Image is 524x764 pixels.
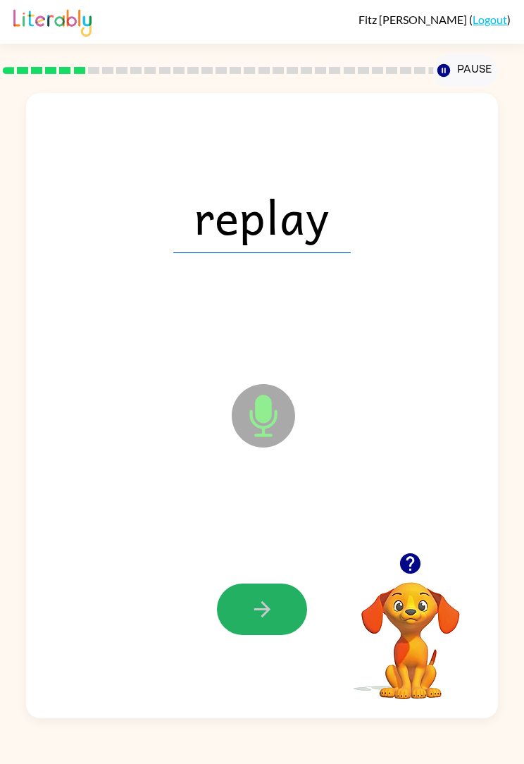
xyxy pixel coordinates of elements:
[473,13,507,26] a: Logout
[13,6,92,37] img: Literably
[358,13,469,26] span: Fitz [PERSON_NAME]
[358,13,511,26] div: ( )
[433,54,498,87] button: Pause
[340,560,481,701] video: Your browser must support playing .mp4 files to use Literably. Please try using another browser.
[173,180,351,253] span: replay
